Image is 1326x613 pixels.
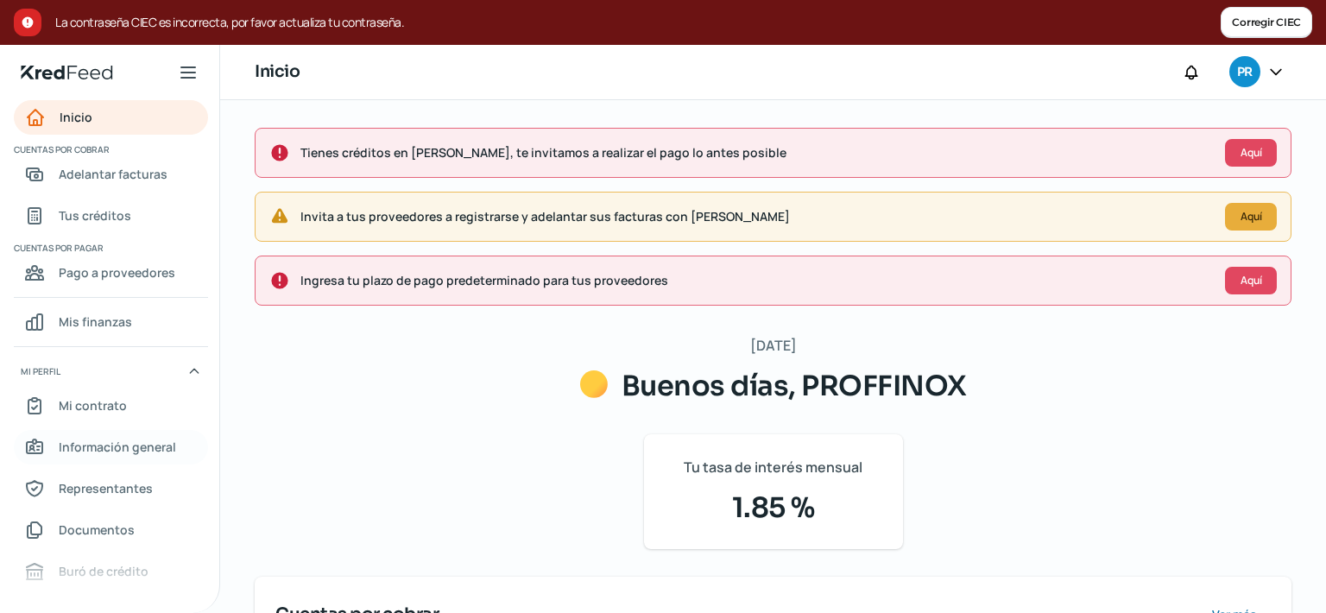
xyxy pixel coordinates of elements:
[14,430,208,464] a: Información general
[750,333,797,358] span: [DATE]
[14,240,205,256] span: Cuentas por pagar
[684,455,862,480] span: Tu tasa de interés mensual
[59,163,167,185] span: Adelantar facturas
[580,370,608,398] img: Saludos
[622,369,967,403] span: Buenos días, PROFFINOX
[59,477,153,499] span: Representantes
[59,436,176,458] span: Información general
[665,487,882,528] span: 1.85 %
[14,305,208,339] a: Mis finanzas
[59,560,148,582] span: Buró de crédito
[21,363,60,379] span: Mi perfil
[59,395,127,416] span: Mi contrato
[14,100,208,135] a: Inicio
[300,142,1211,163] span: Tienes créditos en [PERSON_NAME], te invitamos a realizar el pago lo antes posible
[14,142,205,157] span: Cuentas por cobrar
[300,269,1211,291] span: Ingresa tu plazo de pago predeterminado para tus proveedores
[60,106,92,128] span: Inicio
[1241,148,1262,158] span: Aquí
[14,471,208,506] a: Representantes
[1221,7,1312,38] button: Corregir CIEC
[14,199,208,233] a: Tus créditos
[55,12,1221,33] span: La contraseña CIEC es incorrecta, por favor actualiza tu contraseña.
[59,311,132,332] span: Mis finanzas
[1225,139,1277,167] button: Aquí
[14,554,208,589] a: Buró de crédito
[59,519,135,540] span: Documentos
[59,262,175,283] span: Pago a proveedores
[14,157,208,192] a: Adelantar facturas
[255,60,300,85] h1: Inicio
[1237,62,1252,83] span: PR
[1241,275,1262,286] span: Aquí
[300,205,1211,227] span: Invita a tus proveedores a registrarse y adelantar sus facturas con [PERSON_NAME]
[1225,267,1277,294] button: Aquí
[14,256,208,290] a: Pago a proveedores
[59,205,131,226] span: Tus créditos
[1241,212,1262,222] span: Aquí
[1225,203,1277,231] button: Aquí
[14,389,208,423] a: Mi contrato
[14,513,208,547] a: Documentos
